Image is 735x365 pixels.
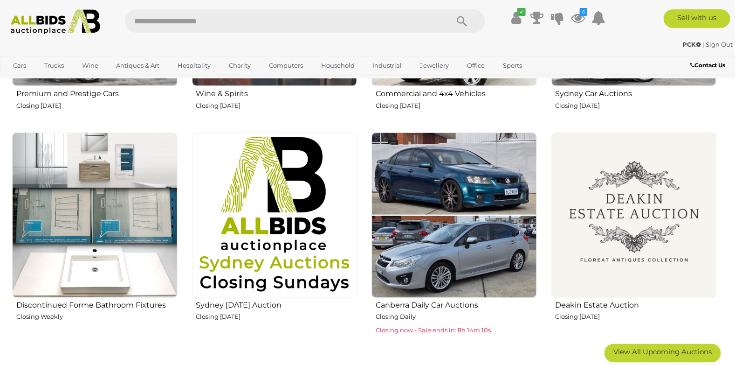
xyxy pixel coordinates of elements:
button: Search [439,9,485,33]
a: PCK [682,41,702,48]
a: Sydney [DATE] Auction Closing [DATE] [192,132,357,337]
span: Closing now - Sale ends in: 8h 14m 10s [376,327,491,334]
a: Sell with us [664,9,730,28]
strong: PCK [682,41,701,48]
a: Charity [223,58,257,73]
p: Closing [DATE] [556,100,717,111]
a: Sports [497,58,528,73]
h2: Wine & Spirits [196,87,357,98]
img: Allbids.com.au [6,9,105,35]
img: Sydney Sunday Auction [192,133,357,298]
p: Closing Daily [376,312,537,323]
span: View All Upcoming Auctions [614,348,712,357]
a: Hospitality [172,58,217,73]
p: Closing [DATE] [196,100,357,111]
h2: Discontinued Forme Bathroom Fixtures [16,299,178,310]
a: Discontinued Forme Bathroom Fixtures Closing Weekly [12,132,178,337]
a: View All Upcoming Auctions [604,344,721,363]
a: Office [461,58,491,73]
p: Closing [DATE] [196,312,357,323]
h2: Sydney [DATE] Auction [196,299,357,310]
a: Jewellery [414,58,455,73]
a: Wine [76,58,104,73]
p: Closing [DATE] [16,100,178,111]
h2: Commercial and 4x4 Vehicles [376,87,537,98]
h2: Sydney Car Auctions [556,87,717,98]
a: Canberra Daily Car Auctions Closing Daily Closing now - Sale ends in: 8h 14m 10s [371,132,537,337]
h2: Premium and Prestige Cars [16,87,178,98]
a: Deakin Estate Auction Closing [DATE] [551,132,717,337]
h2: Deakin Estate Auction [556,299,717,310]
a: Sign Out [706,41,733,48]
a: Computers [263,58,309,73]
a: Contact Us [690,60,728,70]
a: Industrial [367,58,408,73]
i: 6 [580,8,587,16]
img: Deakin Estate Auction [551,133,717,298]
a: [GEOGRAPHIC_DATA] [7,73,85,89]
a: Antiques & Art [110,58,165,73]
h2: Canberra Daily Car Auctions [376,299,537,310]
a: Household [315,58,361,73]
img: Discontinued Forme Bathroom Fixtures [12,133,178,298]
b: Contact Us [690,62,726,69]
p: Closing Weekly [16,312,178,323]
a: 6 [571,9,585,26]
img: Canberra Daily Car Auctions [371,133,537,298]
a: ✔ [509,9,523,26]
a: Trucks [38,58,70,73]
i: ✔ [517,8,526,16]
span: | [702,41,704,48]
a: Cars [7,58,32,73]
p: Closing [DATE] [556,312,717,323]
p: Closing [DATE] [376,100,537,111]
